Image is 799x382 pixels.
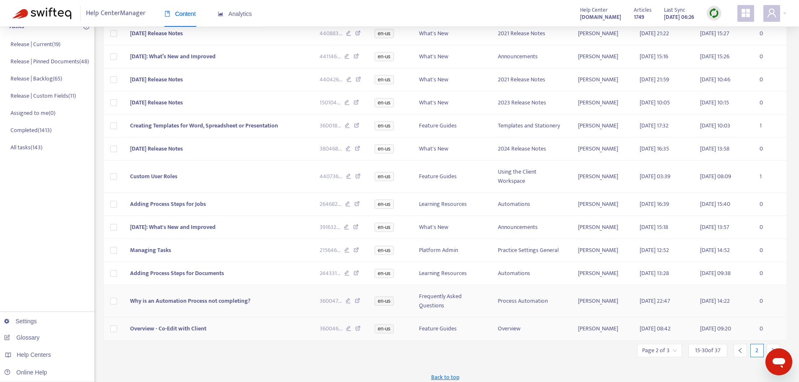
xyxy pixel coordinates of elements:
[640,98,670,107] span: [DATE] 10:05
[10,74,62,83] p: Release | Backlog ( 65 )
[320,29,342,38] span: 440883 ...
[700,29,729,38] span: [DATE] 15:27
[130,222,216,232] span: [DATE]: What's New and Improved
[491,22,571,45] td: 2021 Release Notes
[753,161,786,193] td: 1
[700,144,729,153] span: [DATE] 13:58
[130,199,206,209] span: Adding Process Steps for Jobs
[640,296,670,306] span: [DATE] 22:47
[130,324,206,333] span: Overview - Co-Edit with Client
[580,12,621,22] a: [DOMAIN_NAME]
[13,8,71,19] img: Swifteq
[412,216,491,239] td: What's New
[491,317,571,340] td: Overview
[320,246,341,255] span: 215646 ...
[770,348,776,353] span: right
[320,52,341,61] span: 441146 ...
[767,8,777,18] span: user
[375,246,394,255] span: en-us
[640,268,669,278] span: [DATE] 13:28
[412,262,491,285] td: Learning Resources
[130,172,177,181] span: Custom User Roles
[753,114,786,138] td: 1
[491,216,571,239] td: Announcements
[640,121,669,130] span: [DATE] 17:32
[412,317,491,340] td: Feature Guides
[640,144,669,153] span: [DATE] 16:35
[753,138,786,161] td: 0
[130,75,183,84] span: [DATE] Release Notes
[17,351,51,358] span: Help Centers
[375,324,394,333] span: en-us
[320,296,342,306] span: 360047 ...
[491,285,571,317] td: Process Automation
[10,143,42,152] p: All tasks ( 143 )
[664,5,685,15] span: Last Sync
[753,91,786,114] td: 0
[375,144,394,153] span: en-us
[412,193,491,216] td: Learning Resources
[320,172,342,181] span: 440736 ...
[320,98,341,107] span: 150104 ...
[86,5,146,21] span: Help Center Manager
[130,98,183,107] span: [DATE] Release Notes
[753,22,786,45] td: 0
[164,10,196,17] span: Content
[491,114,571,138] td: Templates and Stationery
[320,144,342,153] span: 380468 ...
[375,296,394,306] span: en-us
[491,91,571,114] td: 2023 Release Notes
[695,346,721,355] span: 15 - 30 of 37
[640,29,669,38] span: [DATE] 21:22
[130,144,183,153] span: [DATE] Release Notes
[375,29,394,38] span: en-us
[491,138,571,161] td: 2024 Release Notes
[130,268,224,278] span: Adding Process Steps for Documents
[737,348,743,353] span: left
[375,52,394,61] span: en-us
[320,200,341,209] span: 264682 ...
[412,91,491,114] td: What's New
[571,138,633,161] td: [PERSON_NAME]
[700,52,729,61] span: [DATE] 15:26
[491,45,571,68] td: Announcements
[700,75,730,84] span: [DATE] 10:46
[571,68,633,91] td: [PERSON_NAME]
[571,216,633,239] td: [PERSON_NAME]
[218,10,252,17] span: Analytics
[4,318,37,325] a: Settings
[491,68,571,91] td: 2021 Release Notes
[700,245,730,255] span: [DATE] 14:52
[412,45,491,68] td: What's New
[700,172,731,181] span: [DATE] 08:09
[431,373,459,382] span: Back to top
[640,324,671,333] span: [DATE] 08:42
[130,245,171,255] span: Managing Tasks
[375,75,394,84] span: en-us
[10,109,55,117] p: Assigned to me ( 0 )
[634,5,651,15] span: Articles
[580,5,608,15] span: Help Center
[4,369,47,376] a: Online Help
[375,121,394,130] span: en-us
[10,91,76,100] p: Release | Custom Fields ( 11 )
[571,193,633,216] td: [PERSON_NAME]
[320,223,340,232] span: 391632 ...
[375,98,394,107] span: en-us
[753,45,786,68] td: 0
[571,114,633,138] td: [PERSON_NAME]
[412,68,491,91] td: What's New
[640,245,669,255] span: [DATE] 12:52
[765,348,792,375] iframe: Button to launch messaging window
[700,98,729,107] span: [DATE] 10:15
[709,8,719,18] img: sync.dc5367851b00ba804db3.png
[571,91,633,114] td: [PERSON_NAME]
[375,269,394,278] span: en-us
[640,52,668,61] span: [DATE] 15:16
[320,75,343,84] span: 440426 ...
[320,121,341,130] span: 360018 ...
[700,121,730,130] span: [DATE] 10:03
[634,13,644,22] strong: 1749
[750,344,764,357] div: 2
[491,239,571,262] td: Practice Settings General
